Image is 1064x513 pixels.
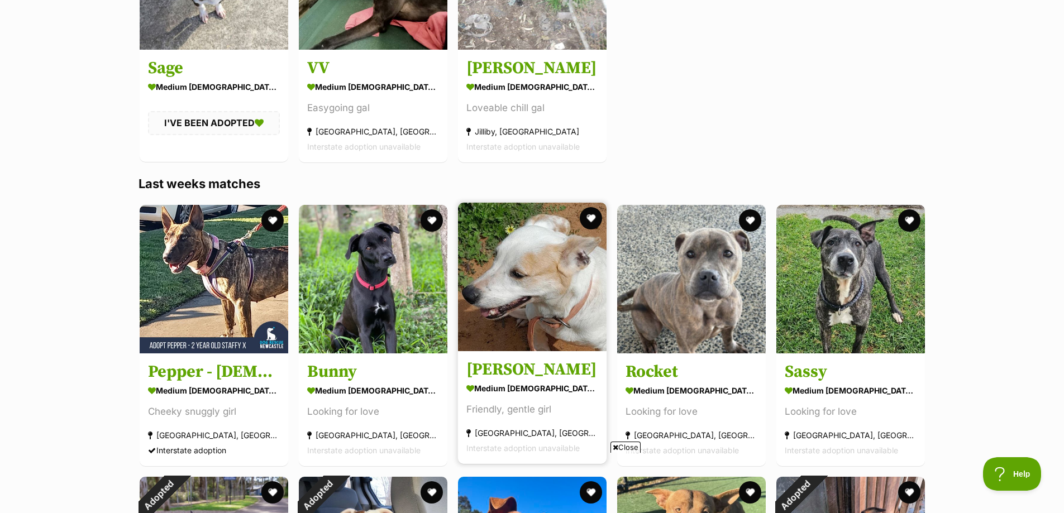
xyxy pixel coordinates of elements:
[307,445,421,455] span: Interstate adoption unavailable
[148,382,280,399] div: medium [DEMOGRAPHIC_DATA] Dog
[140,205,288,353] img: Pepper - 2 Year Old Staffy X
[898,481,920,504] button: favourite
[140,353,288,466] a: Pepper - [DEMOGRAPHIC_DATA] Staffy X medium [DEMOGRAPHIC_DATA] Dog Cheeky snuggly girl [GEOGRAPHI...
[617,205,766,353] img: Rocket
[626,445,739,455] span: Interstate adoption unavailable
[261,209,284,232] button: favourite
[898,209,920,232] button: favourite
[307,57,439,79] h3: VV
[785,361,917,382] h3: Sassy
[739,209,761,232] button: favourite
[466,57,598,79] h3: [PERSON_NAME]
[466,380,598,396] div: medium [DEMOGRAPHIC_DATA] Dog
[785,428,917,443] div: [GEOGRAPHIC_DATA], [GEOGRAPHIC_DATA]
[617,353,766,466] a: Rocket medium [DEMOGRAPHIC_DATA] Dog Looking for love [GEOGRAPHIC_DATA], [GEOGRAPHIC_DATA] Inters...
[148,79,280,95] div: medium [DEMOGRAPHIC_DATA] Dog
[785,404,917,419] div: Looking for love
[299,353,447,466] a: Bunny medium [DEMOGRAPHIC_DATA] Dog Looking for love [GEOGRAPHIC_DATA], [GEOGRAPHIC_DATA] Interst...
[458,351,607,464] a: [PERSON_NAME] medium [DEMOGRAPHIC_DATA] Dog Friendly, gentle girl [GEOGRAPHIC_DATA], [GEOGRAPHIC_...
[148,443,280,458] div: Interstate adoption
[626,404,757,419] div: Looking for love
[148,111,280,135] div: I'VE BEEN ADOPTED
[466,124,598,139] div: Jilliby, [GEOGRAPHIC_DATA]
[626,382,757,399] div: medium [DEMOGRAPHIC_DATA] Dog
[983,457,1042,491] iframe: Help Scout Beacon - Open
[148,57,280,79] h3: Sage
[466,402,598,417] div: Friendly, gentle girl
[307,428,439,443] div: [GEOGRAPHIC_DATA], [GEOGRAPHIC_DATA]
[421,209,443,232] button: favourite
[299,205,447,353] img: Bunny
[307,124,439,139] div: [GEOGRAPHIC_DATA], [GEOGRAPHIC_DATA]
[307,100,439,116] div: Easygoing gal
[261,457,803,507] iframe: Advertisement
[626,361,757,382] h3: Rocket
[307,142,421,151] span: Interstate adoption unavailable
[785,445,898,455] span: Interstate adoption unavailable
[307,79,439,95] div: medium [DEMOGRAPHIC_DATA] Dog
[307,404,439,419] div: Looking for love
[466,359,598,380] h3: [PERSON_NAME]
[466,79,598,95] div: medium [DEMOGRAPHIC_DATA] Dog
[307,382,439,399] div: medium [DEMOGRAPHIC_DATA] Dog
[626,428,757,443] div: [GEOGRAPHIC_DATA], [GEOGRAPHIC_DATA]
[776,205,925,353] img: Sassy
[140,49,288,161] a: Sage medium [DEMOGRAPHIC_DATA] Dog I'VE BEEN ADOPTED favourite
[148,404,280,419] div: Cheeky snuggly girl
[458,203,607,351] img: Polly
[148,428,280,443] div: [GEOGRAPHIC_DATA], [GEOGRAPHIC_DATA]
[466,443,580,453] span: Interstate adoption unavailable
[785,382,917,399] div: medium [DEMOGRAPHIC_DATA] Dog
[458,49,607,162] a: [PERSON_NAME] medium [DEMOGRAPHIC_DATA] Dog Loveable chill gal Jilliby, [GEOGRAPHIC_DATA] Interst...
[307,361,439,382] h3: Bunny
[139,176,926,191] h3: Last weeks matches
[776,353,925,466] a: Sassy medium [DEMOGRAPHIC_DATA] Dog Looking for love [GEOGRAPHIC_DATA], [GEOGRAPHIC_DATA] Interst...
[299,49,447,162] a: VV medium [DEMOGRAPHIC_DATA] Dog Easygoing gal [GEOGRAPHIC_DATA], [GEOGRAPHIC_DATA] Interstate ad...
[610,442,641,453] span: Close
[466,142,580,151] span: Interstate adoption unavailable
[148,361,280,382] h3: Pepper - [DEMOGRAPHIC_DATA] Staffy X
[580,207,602,229] button: favourite
[466,100,598,116] div: Loveable chill gal
[466,425,598,440] div: [GEOGRAPHIC_DATA], [GEOGRAPHIC_DATA]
